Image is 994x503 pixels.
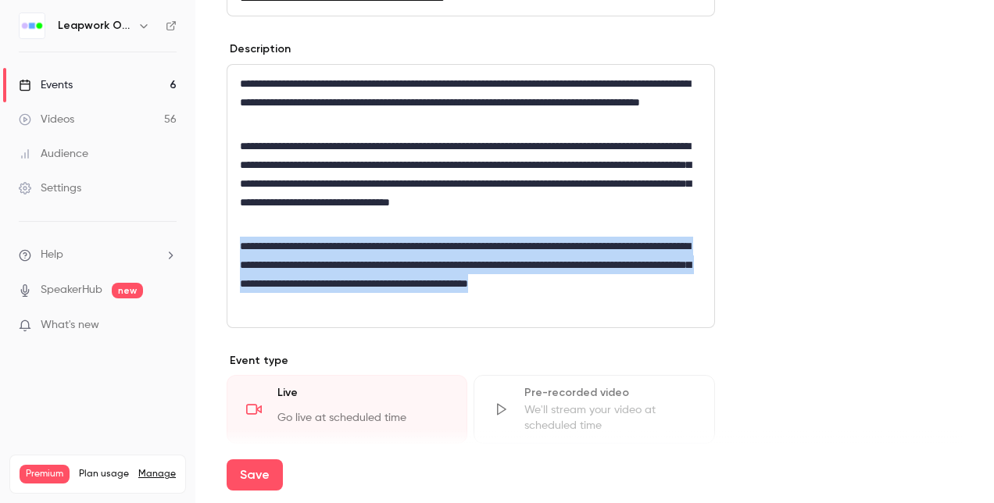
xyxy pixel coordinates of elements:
[79,468,129,480] span: Plan usage
[19,180,81,196] div: Settings
[227,41,291,57] label: Description
[41,317,99,334] span: What's new
[227,65,714,327] div: editor
[524,402,695,433] div: We'll stream your video at scheduled time
[227,375,467,444] div: LiveGo live at scheduled time
[58,18,131,34] h6: Leapwork Online Event
[19,146,88,162] div: Audience
[277,385,448,408] div: Live
[112,283,143,298] span: new
[474,375,714,444] div: Pre-recorded videoWe'll stream your video at scheduled time
[524,385,695,401] div: Pre-recorded video
[227,459,283,491] button: Save
[19,247,177,263] li: help-dropdown-opener
[20,13,45,38] img: Leapwork Online Event
[227,353,715,369] p: Event type
[19,112,74,127] div: Videos
[277,410,448,433] div: Go live at scheduled time
[20,465,70,483] span: Premium
[41,282,102,298] a: SpeakerHub
[158,319,177,333] iframe: Noticeable Trigger
[19,77,73,93] div: Events
[227,64,715,328] section: description
[138,468,176,480] a: Manage
[41,247,63,263] span: Help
